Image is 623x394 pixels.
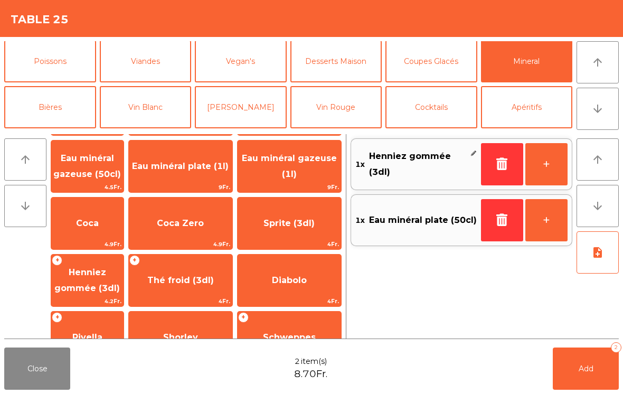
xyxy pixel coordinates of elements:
span: 4.5Fr. [51,182,124,192]
button: arrow_upward [577,41,619,83]
span: Coca [76,218,99,228]
span: Rivella [72,332,102,342]
button: + [525,143,568,185]
i: arrow_downward [591,102,604,115]
span: Add [579,364,593,373]
span: Henniez gommée (3dl) [369,148,466,181]
button: Viandes [100,40,192,82]
i: arrow_upward [591,56,604,69]
div: 2 [611,342,621,353]
button: Cocktails [385,86,477,128]
i: arrow_downward [19,200,32,212]
span: 1x [355,212,365,228]
span: Henniez gommée (3dl) [54,267,120,293]
span: 4.2Fr. [51,296,124,306]
button: + [525,199,568,241]
span: Thé froid (3dl) [147,275,214,285]
span: Eau minéral gazeuse (50cl) [53,153,121,179]
button: Vegan's [195,40,287,82]
span: + [52,312,62,323]
span: 4.9Fr. [129,239,232,249]
button: arrow_downward [4,185,46,227]
button: Coupes Glacés [385,40,477,82]
i: note_add [591,246,604,259]
span: Eau minéral plate (1l) [132,161,229,171]
i: arrow_upward [591,153,604,166]
button: Close [4,348,70,390]
span: + [52,255,62,266]
i: arrow_upward [19,153,32,166]
button: Desserts Maison [290,40,382,82]
span: Coca Zero [157,218,204,228]
span: Sprite (3dl) [263,218,315,228]
span: Eau minéral gazeuse (1l) [242,153,337,179]
span: 9Fr. [238,182,341,192]
button: arrow_downward [577,88,619,130]
button: Vin Blanc [100,86,192,128]
span: 9Fr. [129,182,232,192]
span: Diabolo [272,275,307,285]
span: 2 [295,356,300,367]
span: 4Fr. [129,296,232,306]
button: Apéritifs [481,86,573,128]
span: 1x [355,148,365,181]
span: 4Fr. [238,239,341,249]
span: item(s) [301,356,327,367]
button: Poissons [4,40,96,82]
button: arrow_downward [577,185,619,227]
span: Schweppes [263,332,316,342]
button: Bières [4,86,96,128]
h4: Table 25 [11,12,69,27]
button: Vin Rouge [290,86,382,128]
span: 8.70Fr. [294,367,327,381]
span: Shorley [163,332,198,342]
span: 4Fr. [238,296,341,306]
button: arrow_upward [4,138,46,181]
button: note_add [577,231,619,274]
button: Mineral [481,40,573,82]
button: [PERSON_NAME] [195,86,287,128]
span: + [238,312,249,323]
button: arrow_upward [577,138,619,181]
i: arrow_downward [591,200,604,212]
span: + [129,255,140,266]
span: Eau minéral plate (50cl) [369,212,477,228]
button: Add2 [553,348,619,390]
span: 4.9Fr. [51,239,124,249]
